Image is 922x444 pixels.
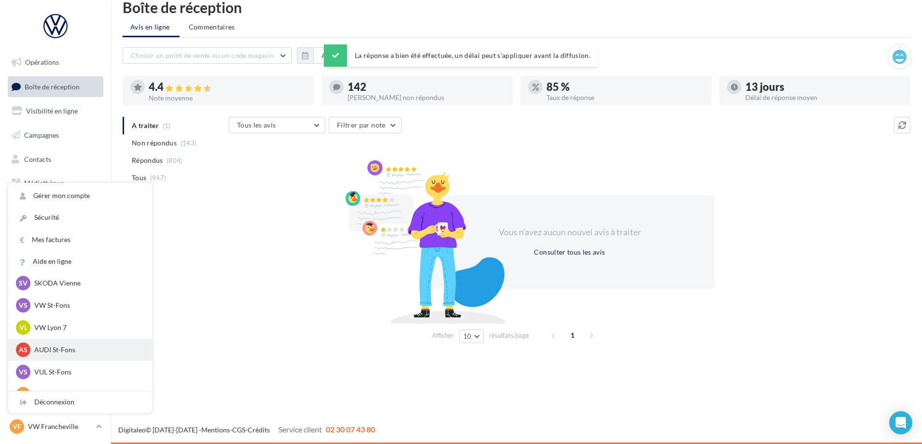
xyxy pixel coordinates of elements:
[6,149,105,170] a: Contacts
[324,44,598,67] div: La réponse a bien été effectuée, un délai peut s’appliquer avant la diffusion.
[25,82,80,90] span: Boîte de réception
[329,117,402,133] button: Filtrer par note
[8,207,152,229] a: Sécurité
[6,76,105,97] a: Boîte de réception
[118,426,375,434] span: © [DATE]-[DATE] - - -
[8,229,152,251] a: Mes factures
[131,51,274,59] span: Choisir un point de vente ou un code magasin
[6,253,105,282] a: Campagnes DataOnDemand
[530,246,609,258] button: Consulter tous les avis
[24,179,64,187] span: Médiathèque
[297,47,355,64] button: Au total
[24,155,51,163] span: Contacts
[8,185,152,207] a: Gérer mon compte
[26,107,78,115] span: Visibilité en ligne
[34,323,140,332] p: VW Lyon 7
[28,422,92,431] p: VW Francheville
[6,125,105,145] a: Campagnes
[745,82,903,92] div: 13 jours
[34,367,140,377] p: VUL St-Fons
[149,95,306,101] div: Note moyenne
[25,58,59,66] span: Opérations
[118,426,146,434] a: Digitaleo
[6,197,105,217] a: Calendrier
[19,345,28,355] span: AS
[150,174,167,182] span: (947)
[19,301,28,310] span: VS
[24,131,59,139] span: Campagnes
[189,22,235,32] span: Commentaires
[348,82,505,92] div: 142
[546,82,704,92] div: 85 %
[6,221,105,250] a: PLV et print personnalisable
[463,332,472,340] span: 10
[348,94,505,101] div: [PERSON_NAME] non répondus
[459,329,484,343] button: 10
[167,157,183,164] span: (804)
[132,138,177,148] span: Non répondus
[565,328,580,343] span: 1
[34,278,140,288] p: SKODA Vienne
[19,278,28,288] span: SV
[34,389,140,399] p: Central Autos
[19,367,28,377] span: VS
[6,101,105,121] a: Visibilité en ligne
[6,52,105,72] a: Opérations
[232,426,245,434] a: CGS
[248,426,270,434] a: Crédits
[487,226,653,239] div: Vous n'avez aucun nouvel avis à traiter
[237,121,276,129] span: Tous les avis
[132,156,163,165] span: Répondus
[19,389,28,399] span: CA
[229,117,325,133] button: Tous les avis
[745,94,903,101] div: Délai de réponse moyen
[313,47,355,64] button: Au total
[123,47,292,64] button: Choisir un point de vente ou un code magasin
[489,331,529,340] span: résultats/page
[8,251,152,272] a: Aide en ligne
[546,94,704,101] div: Taux de réponse
[8,391,152,413] div: Déconnexion
[326,425,375,434] span: 02 30 07 43 80
[8,417,103,436] a: VF VW Francheville
[34,345,140,355] p: AUDI St-Fons
[149,82,306,93] div: 4.4
[13,422,21,431] span: VF
[132,173,146,183] span: Tous
[34,301,140,310] p: VW St-Fons
[181,139,197,147] span: (143)
[432,331,454,340] span: Afficher
[201,426,230,434] a: Mentions
[889,411,912,434] div: Open Intercom Messenger
[19,323,28,332] span: VL
[279,425,322,434] span: Service client
[6,173,105,193] a: Médiathèque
